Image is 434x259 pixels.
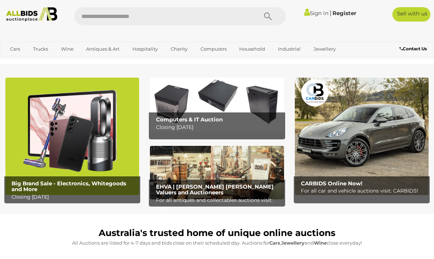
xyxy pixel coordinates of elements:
[9,239,425,247] p: All Auctions are listed for 4-7 days and bids close on their scheduled day. Auctions for , and cl...
[301,180,362,187] b: CARBIDS Online Now!
[281,240,305,246] strong: Jewellery
[56,43,78,55] a: Wine
[330,9,331,17] span: |
[150,78,284,131] a: Computers & IT Auction Computers & IT Auction Closing [DATE]
[11,193,137,202] p: Closing [DATE]
[28,43,53,55] a: Trucks
[9,228,425,238] h1: Australia's trusted home of unique online auctions
[156,116,223,123] b: Computers & IT Auction
[150,146,284,199] img: EHVA | Evans Hastings Valuers and Auctioneers
[250,7,286,25] button: Search
[5,78,139,195] a: Big Brand Sale - Electronics, Whitegoods and More Big Brand Sale - Electronics, Whitegoods and Mo...
[273,43,305,55] a: Industrial
[32,55,56,67] a: Sports
[295,78,429,195] a: CARBIDS Online Now! CARBIDS Online Now! For all car and vehicle auctions visit: CARBIDS!
[5,78,139,195] img: Big Brand Sale - Electronics, Whitegoods and More
[5,43,25,55] a: Cars
[3,7,60,22] img: Allbids.com.au
[156,123,281,132] p: Closing [DATE]
[314,240,327,246] strong: Wine
[301,186,426,195] p: For all car and vehicle auctions visit: CARBIDS!
[81,43,124,55] a: Antiques & Art
[156,196,281,214] p: For all antiques and collectables auctions visit: EHVA
[295,78,429,195] img: CARBIDS Online Now!
[235,43,270,55] a: Household
[196,43,231,55] a: Computers
[309,43,340,55] a: Jewellery
[400,46,427,51] b: Contact Us
[400,45,429,53] a: Contact Us
[150,78,284,131] img: Computers & IT Auction
[392,7,430,22] a: Sell with us
[5,55,28,67] a: Office
[11,180,126,193] b: Big Brand Sale - Electronics, Whitegoods and More
[269,240,280,246] strong: Cars
[150,146,284,199] a: EHVA | Evans Hastings Valuers and Auctioneers EHVA | [PERSON_NAME] [PERSON_NAME] Valuers and Auct...
[332,10,356,17] a: Register
[166,43,192,55] a: Charity
[304,10,329,17] a: Sign In
[128,43,162,55] a: Hospitality
[60,55,120,67] a: [GEOGRAPHIC_DATA]
[156,183,274,196] b: EHVA | [PERSON_NAME] [PERSON_NAME] Valuers and Auctioneers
